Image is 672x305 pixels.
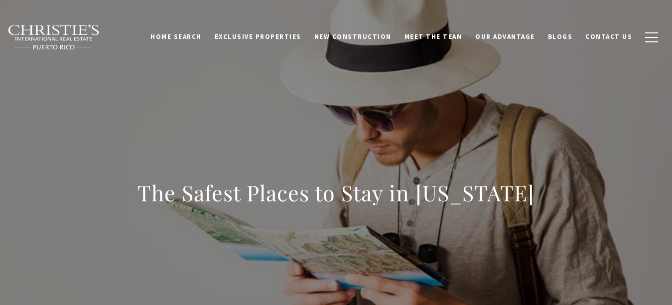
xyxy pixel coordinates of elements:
a: Exclusive Properties [208,27,308,46]
a: New Construction [308,27,398,46]
img: Christie's International Real Estate black text logo [7,24,100,50]
span: Blogs [548,32,573,41]
span: Contact Us [585,32,632,41]
span: New Construction [314,32,392,41]
a: Meet the Team [398,27,469,46]
span: Our Advantage [475,32,535,41]
a: Blogs [541,27,579,46]
a: Our Advantage [469,27,541,46]
h1: The Safest Places to Stay in [US_STATE] [137,179,535,207]
span: Exclusive Properties [215,32,301,41]
a: Home Search [144,27,208,46]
